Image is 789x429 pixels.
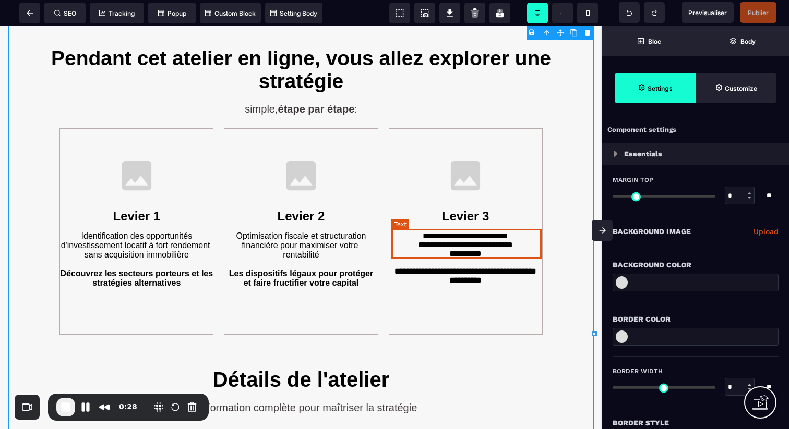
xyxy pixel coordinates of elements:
span: Screenshot [414,3,435,23]
img: svg+xml;base64,PHN2ZyB4bWxucz0iaHR0cDovL3d3dy53My5vcmcvMjAwMC9zdmciIHdpZHRoPSIxMDAiIHZpZXdCb3g9Ij... [275,124,327,176]
span: Popup [158,9,186,17]
span: Tracking [99,9,135,17]
strong: Customize [725,84,757,92]
img: svg+xml;base64,PHN2ZyB4bWxucz0iaHR0cDovL3d3dy53My5vcmcvMjAwMC9zdmciIHdpZHRoPSIxMDAiIHZpZXdCb3g9Ij... [439,124,492,176]
div: Border Color [613,313,779,325]
text: Optimisation fiscale et structuration financière pour maximiser votre rentabilité [224,203,377,264]
text: Identification des opportunités d'investissement locatif à fort rendement sans acquisition immobi... [60,203,213,264]
span: Margin Top [613,176,653,184]
span: Settings [615,73,696,103]
a: Upload [754,225,779,238]
div: Component settings [602,120,789,140]
span: Preview [682,2,734,23]
span: View components [389,3,410,23]
b: étape par étape [278,77,355,89]
b: Levier 3 [442,183,489,197]
strong: Body [740,38,756,45]
div: Background Color [613,259,779,271]
strong: Settings [648,84,673,92]
span: Setting Body [270,9,317,17]
b: Levier 2 [278,183,325,197]
img: loading [614,151,618,157]
div: Border Style [613,416,779,429]
span: Open Style Manager [696,73,776,103]
h1: Pendant cet atelier en ligne, vous allez explorer une stratégie [8,16,594,72]
span: SEO [54,9,76,17]
h1: Détails de l'atelier [8,337,594,371]
p: Essentials [624,148,662,160]
p: Background Image [613,225,691,238]
b: Découvrez les secteurs porteurs et les stratégies alternatives [61,243,216,261]
strong: Bloc [648,38,661,45]
span: Previsualiser [688,9,727,17]
b: Les dispositifs légaux pour protéger et faire fructifier votre capital [229,243,376,261]
h2: simple, : [8,72,594,94]
b: Levier 1 [113,183,160,197]
img: svg+xml;base64,PHN2ZyB4bWxucz0iaHR0cDovL3d3dy53My5vcmcvMjAwMC9zdmciIHdpZHRoPSIxMDAiIHZpZXdCb3g9Ij... [111,124,163,176]
span: Border Width [613,367,663,375]
span: Publier [748,9,769,17]
h2: Une formation complète pour maîtriser la stratégie [8,371,594,393]
span: Open Blocks [602,26,696,56]
span: Custom Block [205,9,256,17]
span: Open Layer Manager [696,26,789,56]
